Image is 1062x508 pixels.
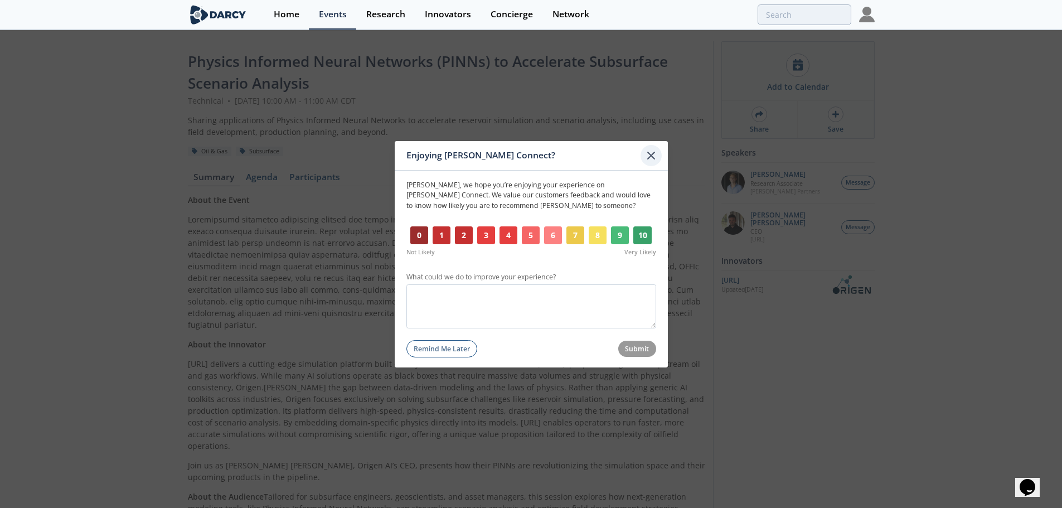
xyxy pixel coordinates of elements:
[544,226,562,244] button: 6
[589,226,607,244] button: 8
[1015,463,1051,497] iframe: chat widget
[624,248,656,257] span: Very Likely
[433,226,451,244] button: 1
[425,10,471,19] div: Innovators
[406,272,656,282] label: What could we do to improve your experience?
[274,10,299,19] div: Home
[552,10,589,19] div: Network
[633,226,652,244] button: 10
[406,340,478,357] button: Remind Me Later
[758,4,851,25] input: Advanced Search
[477,226,496,244] button: 3
[566,226,585,244] button: 7
[859,7,875,22] img: Profile
[406,145,641,166] div: Enjoying [PERSON_NAME] Connect?
[522,226,540,244] button: 5
[410,226,429,244] button: 0
[406,180,656,211] p: [PERSON_NAME] , we hope you’re enjoying your experience on [PERSON_NAME] Connect. We value our cu...
[366,10,405,19] div: Research
[406,248,435,257] span: Not Likely
[611,226,629,244] button: 9
[618,341,656,357] button: Submit
[455,226,473,244] button: 2
[319,10,347,19] div: Events
[491,10,533,19] div: Concierge
[500,226,518,244] button: 4
[188,5,249,25] img: logo-wide.svg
